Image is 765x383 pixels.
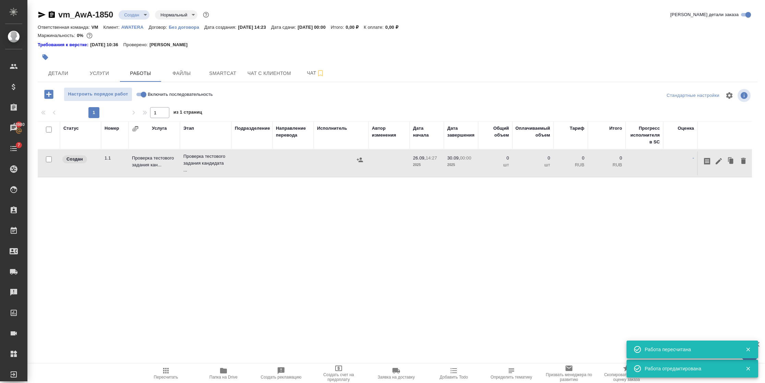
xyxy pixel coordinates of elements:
[413,162,440,168] p: 2025
[316,69,325,77] svg: Подписаться
[206,69,239,78] span: Smartcat
[38,41,90,48] a: Требования к верстке:
[132,125,139,132] button: Сгруппировать
[426,155,437,161] p: 14:27
[609,125,622,132] div: Итого
[364,25,385,30] p: К оплате:
[129,151,180,175] td: Проверка тестового задания кан...
[372,125,406,139] div: Автор изменения
[63,125,79,132] div: Статус
[701,155,713,168] button: Скопировать мини-бриф
[331,25,345,30] p: Итого:
[66,156,83,163] p: Создан
[62,155,98,164] div: Заказ еще не согласован с клиентом, искать исполнителей рано
[9,121,29,128] span: 43980
[678,125,694,132] div: Оценка
[749,155,761,168] button: Заменить
[557,162,584,168] p: RUB
[38,41,90,48] div: Нажми, чтобы открыть папку с инструкцией
[149,25,169,30] p: Договор:
[48,11,56,19] button: Скопировать ссылку
[13,142,24,149] span: 7
[482,162,509,168] p: шт
[68,90,129,98] span: Настроить порядок работ
[92,25,104,30] p: VM
[42,69,75,78] span: Детали
[741,366,755,372] button: Закрыть
[85,31,94,40] button: 0.00 RUB;
[105,155,125,162] div: 1.1
[591,155,622,162] p: 0
[413,155,426,161] p: 26.09,
[121,24,149,30] a: AWATERA
[385,25,403,30] p: 0,00 ₽
[103,25,121,30] p: Клиент:
[149,41,193,48] p: [PERSON_NAME]
[516,162,550,168] p: шт
[482,125,509,139] div: Общий объем
[83,69,116,78] span: Услуги
[297,25,331,30] p: [DATE] 00:00
[665,90,721,101] div: split button
[271,25,297,30] p: Дата сдачи:
[738,89,752,102] span: Посмотреть информацию
[38,50,53,65] button: Добавить тэг
[119,10,149,20] div: Создан
[591,162,622,168] p: RUB
[38,33,77,38] p: Маржинальность:
[58,10,113,19] a: vm_AwA-1850
[38,25,92,30] p: Ответственная команда:
[516,155,550,162] p: 0
[64,87,132,101] button: Настроить порядок работ
[346,25,364,30] p: 0,00 ₽
[299,69,332,77] span: Чат
[238,25,271,30] p: [DATE] 14:23
[738,155,749,168] button: Удалить
[413,125,440,139] div: Дата начала
[2,119,26,137] a: 43980
[39,87,58,101] button: Добавить работу
[183,125,194,132] div: Этап
[169,25,204,30] p: Без договора
[570,125,584,132] div: Тариф
[38,11,46,19] button: Скопировать ссылку для ЯМессенджера
[482,155,509,162] p: 0
[247,69,291,78] span: Чат с клиентом
[645,365,735,372] div: Работа отредактирована
[173,108,202,118] span: из 1 страниц
[122,12,141,18] button: Создан
[165,69,198,78] span: Файлы
[317,125,347,132] div: Исполнитель
[725,155,738,168] button: Клонировать
[155,10,197,20] div: Создан
[204,25,238,30] p: Дата создания:
[235,125,270,132] div: Подразделение
[158,12,189,18] button: Нормальный
[629,125,660,145] div: Прогресс исполнителя в SC
[169,24,204,30] a: Без договора
[670,11,739,18] span: [PERSON_NAME] детали заказа
[123,41,150,48] p: Проверено:
[121,25,149,30] p: AWATERA
[447,125,475,139] div: Дата завершения
[645,346,735,353] div: Работа пересчитана
[447,162,475,168] p: 2025
[148,91,213,98] span: Включить последовательность
[152,125,167,132] div: Услуга
[105,125,119,132] div: Номер
[515,125,550,139] div: Оплачиваемый объем
[557,155,584,162] p: 0
[276,125,310,139] div: Направление перевода
[2,140,26,157] a: 7
[355,155,365,165] button: Назначить
[741,346,755,353] button: Закрыть
[713,155,725,168] button: Редактировать
[447,155,460,161] p: 30.09,
[77,33,85,38] p: 0%
[202,10,210,19] button: Доп статусы указывают на важность/срочность заказа
[460,155,471,161] p: 00:00
[721,87,738,104] span: Настроить таблицу
[693,155,694,161] a: -
[183,153,228,174] p: Проверка тестового задания кандидата ...
[124,69,157,78] span: Работы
